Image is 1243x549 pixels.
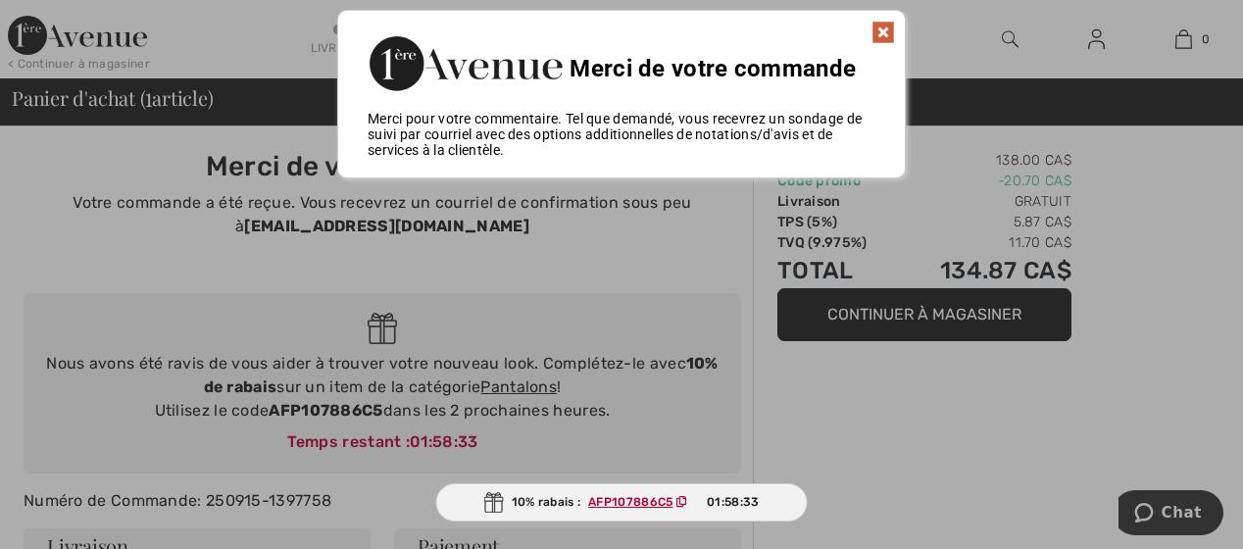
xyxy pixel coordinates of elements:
ins: AFP107886C5 [588,495,672,509]
img: Gift.svg [484,492,504,513]
span: Merci de votre commande [570,55,856,82]
span: Chat [43,14,83,31]
div: Merci pour votre commentaire. Tel que demandé, vous recevrez un sondage de suivi par courriel ave... [338,111,905,158]
img: x [871,21,895,44]
div: 10% rabais : [436,483,808,522]
span: 01:58:33 [707,493,759,511]
img: Merci de votre commande [368,30,564,96]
